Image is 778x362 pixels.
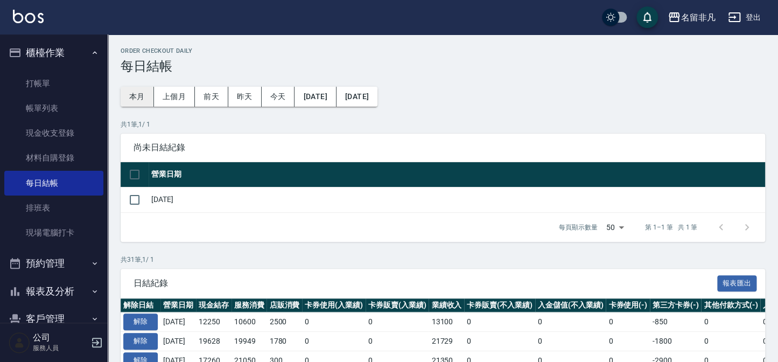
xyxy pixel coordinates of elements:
[154,87,195,107] button: 上個月
[650,332,702,351] td: -1800
[123,314,158,330] button: 解除
[267,298,302,312] th: 店販消費
[121,87,154,107] button: 本月
[606,332,650,351] td: 0
[4,39,103,67] button: 櫃檯作業
[195,87,228,107] button: 前天
[232,312,267,332] td: 10600
[602,213,628,242] div: 50
[366,312,429,332] td: 0
[134,142,752,153] span: 尚未日結紀錄
[149,162,765,187] th: 營業日期
[196,332,232,351] td: 19628
[4,121,103,145] a: 現金收支登錄
[123,333,158,350] button: 解除
[464,332,535,351] td: 0
[160,298,196,312] th: 營業日期
[717,275,757,292] button: 報表匯出
[535,298,606,312] th: 入金儲值(不入業績)
[262,87,295,107] button: 今天
[636,6,658,28] button: save
[4,171,103,196] a: 每日結帳
[295,87,336,107] button: [DATE]
[267,312,302,332] td: 2500
[701,298,760,312] th: 其他付款方式(-)
[302,298,366,312] th: 卡券使用(入業績)
[645,222,697,232] p: 第 1–1 筆 共 1 筆
[663,6,719,29] button: 名留非凡
[4,196,103,220] a: 排班表
[429,298,464,312] th: 業績收入
[464,298,535,312] th: 卡券販賣(不入業績)
[650,312,702,332] td: -850
[134,278,717,289] span: 日結紀錄
[701,312,760,332] td: 0
[33,332,88,343] h5: 公司
[160,312,196,332] td: [DATE]
[606,298,650,312] th: 卡券使用(-)
[337,87,377,107] button: [DATE]
[4,249,103,277] button: 預約管理
[4,96,103,121] a: 帳單列表
[232,298,267,312] th: 服務消費
[4,220,103,245] a: 現場電腦打卡
[302,332,366,351] td: 0
[196,298,232,312] th: 現金結存
[606,312,650,332] td: 0
[228,87,262,107] button: 昨天
[701,332,760,351] td: 0
[121,255,765,264] p: 共 31 筆, 1 / 1
[149,187,765,212] td: [DATE]
[366,298,429,312] th: 卡券販賣(入業績)
[160,332,196,351] td: [DATE]
[429,332,464,351] td: 21729
[429,312,464,332] td: 13100
[535,312,606,332] td: 0
[4,71,103,96] a: 打帳單
[4,277,103,305] button: 報表及分析
[366,332,429,351] td: 0
[9,332,30,353] img: Person
[121,59,765,74] h3: 每日結帳
[33,343,88,353] p: 服務人員
[121,120,765,129] p: 共 1 筆, 1 / 1
[717,277,757,288] a: 報表匯出
[232,332,267,351] td: 19949
[302,312,366,332] td: 0
[681,11,715,24] div: 名留非凡
[559,222,598,232] p: 每頁顯示數量
[650,298,702,312] th: 第三方卡券(-)
[121,47,765,54] h2: Order checkout daily
[4,305,103,333] button: 客戶管理
[724,8,765,27] button: 登出
[267,332,302,351] td: 1780
[464,312,535,332] td: 0
[13,10,44,23] img: Logo
[121,298,160,312] th: 解除日結
[535,332,606,351] td: 0
[4,145,103,170] a: 材料自購登錄
[196,312,232,332] td: 12250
